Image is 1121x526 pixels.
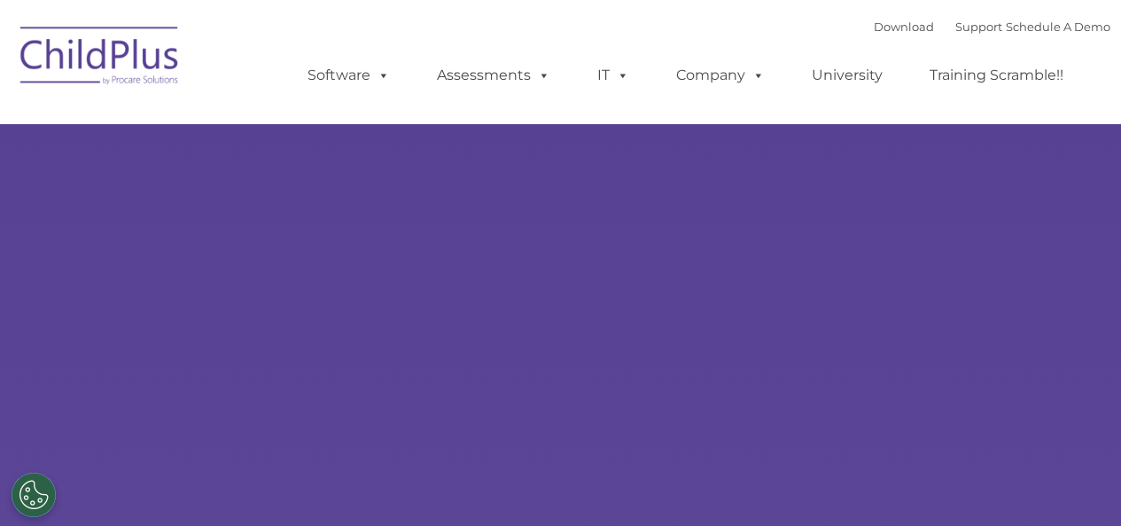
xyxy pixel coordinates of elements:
a: Download [874,20,934,34]
button: Cookies Settings [12,473,56,517]
a: Company [658,58,782,93]
a: Software [290,58,408,93]
a: Schedule A Demo [1006,20,1110,34]
a: Training Scramble!! [912,58,1081,93]
a: University [794,58,900,93]
a: Assessments [419,58,568,93]
font: | [874,20,1110,34]
a: Support [955,20,1002,34]
img: ChildPlus by Procare Solutions [12,14,189,103]
a: IT [580,58,647,93]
